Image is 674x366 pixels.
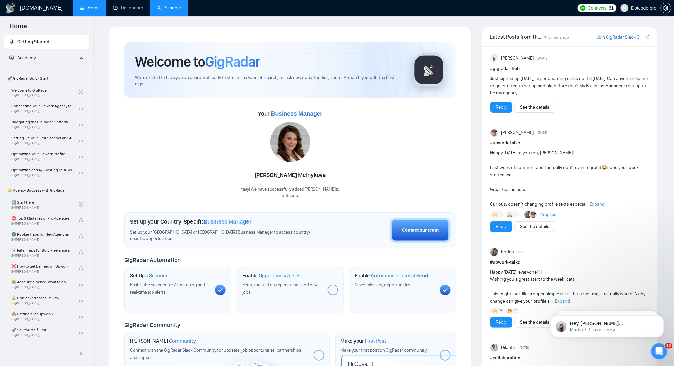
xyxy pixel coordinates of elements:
span: Optimizing Your Upwork Profile [11,151,72,157]
span: Home [4,21,32,35]
span: [DATE] [538,130,547,136]
span: 👑 Agency Success with GigRadar [5,184,88,197]
span: 🚀 GigRadar Quick Start [5,72,88,85]
span: lock [79,282,83,286]
iframe: Intercom notifications повідомлення [541,301,674,348]
h1: # gigradar-hub [490,65,650,72]
button: Reply [490,317,512,328]
span: We're excited to have you on board. Get ready to streamline your job search, unlock new opportuni... [135,75,402,87]
a: 4replies [540,211,556,218]
span: Make your first post on GigRadar community. [341,347,427,353]
span: 🔓 Unblocked cases: review [11,295,72,301]
button: Reply [490,102,512,113]
button: setting [661,3,671,13]
span: Setting Up Your First Scanner and Auto-Bidder [11,135,72,141]
a: Reply [496,104,507,111]
span: Automatic Proposal Send [371,273,428,279]
span: GigRadar Automation [124,256,181,264]
h1: # upwork-talks [490,139,650,147]
img: upwork-logo.png [580,5,586,11]
span: lock [79,154,83,158]
a: See the details [520,223,550,230]
h1: Enable [242,273,301,279]
span: By [PERSON_NAME] [11,301,72,305]
span: By [PERSON_NAME] [11,222,72,226]
h1: Set Up a [130,273,168,279]
span: lock [79,170,83,174]
span: 3 hours ago [549,35,569,40]
h1: Enable [355,273,428,279]
span: user [622,6,627,10]
span: lock [79,250,83,255]
span: Academy [17,55,36,61]
span: lock [79,234,83,239]
span: rocket [9,39,14,44]
span: Set up your [GEOGRAPHIC_DATA] or [GEOGRAPHIC_DATA] Business Manager to access country-specific op... [130,229,322,242]
span: lock [79,138,83,142]
span: Optimizing and A/B Testing Your Scanner for Better Results [11,167,72,173]
span: lock [79,218,83,223]
img: Igor Šalagin [490,129,498,137]
span: lock [79,314,83,318]
span: Navigating the GigRadar Platform [11,119,72,125]
span: [DATE] [520,345,529,351]
span: By [PERSON_NAME] [11,254,72,258]
span: Academy [9,55,36,61]
span: By [PERSON_NAME] [11,109,72,113]
span: Connects: [588,4,607,12]
span: [DATE] [538,55,547,61]
span: Getting Started [17,39,49,45]
span: lock [79,122,83,126]
span: 🚀 Sell Yourself First [11,327,72,333]
h1: [PERSON_NAME] [130,338,196,344]
span: By [PERSON_NAME] [11,238,72,242]
div: [PERSON_NAME] Melnykova [241,170,340,181]
p: dotcode . [241,193,340,199]
span: Business Manager [204,218,252,225]
span: double-left [79,350,86,357]
button: See the details [515,317,555,328]
img: 1686179448137-79.jpg [270,122,310,162]
span: Just signed up [DATE], my onboarding call is not till [DATE]. Can anyone help me to get started t... [490,76,648,96]
span: Latest Posts from the GigRadar Community [490,33,543,41]
span: fund-projection-screen [9,55,14,60]
span: By [PERSON_NAME] [11,157,72,161]
span: 😭 Account blocked: what to do? [11,279,72,285]
span: lock [79,298,83,302]
button: Contact our team [390,218,451,243]
img: Igor Šalagin [530,211,537,218]
span: check-circle [79,90,83,94]
a: See the details [520,319,550,326]
h1: Set up your Country-Specific [130,218,252,225]
span: Connect with the GigRadar Slack Community for updates, job opportunities, partnerships, and support. [130,347,302,360]
span: lock [79,106,83,110]
span: By [PERSON_NAME] [11,125,72,129]
span: Expand [590,201,605,207]
span: ❌ How to get banned on Upwork [11,263,72,270]
span: By [PERSON_NAME] [11,333,72,337]
span: Your [258,110,323,117]
div: Contact our team [402,227,439,234]
img: gigradar-logo.png [412,53,446,87]
span: Keep updated on top matches and new jobs. [242,282,318,295]
a: export [646,34,650,40]
a: Welcome to GigRadarBy[PERSON_NAME] [11,85,79,99]
span: Korlan [501,248,514,256]
span: [PERSON_NAME] [501,55,534,62]
span: 1 [515,211,517,218]
span: Expand [555,298,570,304]
span: 🙈 Getting over Upwork? [11,311,72,317]
h1: Welcome to [135,53,260,71]
a: homeHome [80,5,100,11]
button: See the details [515,102,555,113]
span: lock [79,330,83,334]
span: Happy [DATE], everyone! Wishing you a great start to the week :catt: This might look like a super... [490,269,646,304]
span: By [PERSON_NAME] [11,270,72,274]
span: 61 [609,4,614,12]
span: lock [79,266,83,271]
a: Reply [496,223,507,230]
a: Reply [496,319,507,326]
span: 5 [500,308,502,314]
